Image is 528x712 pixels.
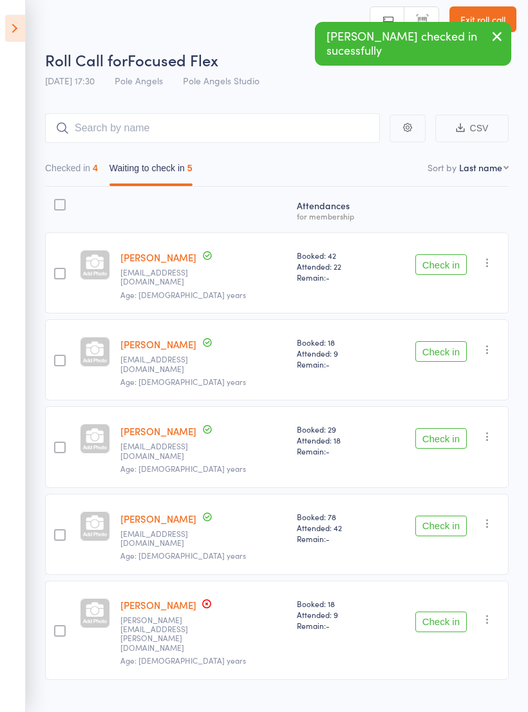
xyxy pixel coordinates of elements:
[449,6,516,32] a: Exit roll call
[115,74,163,87] span: Pole Angels
[120,598,196,612] a: [PERSON_NAME]
[435,115,509,142] button: CSV
[45,49,127,70] span: Roll Call for
[415,612,467,632] button: Check in
[120,268,204,286] small: samanthagcabot@gmail.com
[292,192,380,227] div: Atten­dances
[120,355,204,373] small: emilyforden012@gmail.com
[297,609,375,620] span: Attended: 9
[297,522,375,533] span: Attended: 42
[315,22,511,66] div: [PERSON_NAME] checked in sucessfully
[120,289,246,300] span: Age: [DEMOGRAPHIC_DATA] years
[109,156,193,186] button: Waiting to check in5
[120,463,246,474] span: Age: [DEMOGRAPHIC_DATA] years
[297,212,375,220] div: for membership
[120,376,246,387] span: Age: [DEMOGRAPHIC_DATA] years
[297,261,375,272] span: Attended: 22
[415,516,467,536] button: Check in
[120,512,196,525] a: [PERSON_NAME]
[415,254,467,275] button: Check in
[297,359,375,370] span: Remain:
[183,74,259,87] span: Pole Angels Studio
[415,428,467,449] button: Check in
[120,655,246,666] span: Age: [DEMOGRAPHIC_DATA] years
[326,533,330,544] span: -
[297,620,375,631] span: Remain:
[326,445,330,456] span: -
[93,163,98,173] div: 4
[297,348,375,359] span: Attended: 9
[120,529,204,548] small: chantellejadeveitch24@gmail.com
[297,533,375,544] span: Remain:
[187,163,193,173] div: 5
[326,272,330,283] span: -
[297,250,375,261] span: Booked: 42
[120,550,246,561] span: Age: [DEMOGRAPHIC_DATA] years
[297,435,375,445] span: Attended: 18
[297,337,375,348] span: Booked: 18
[45,156,98,186] button: Checked in4
[326,620,330,631] span: -
[297,598,375,609] span: Booked: 18
[326,359,330,370] span: -
[120,424,196,438] a: [PERSON_NAME]
[120,250,196,264] a: [PERSON_NAME]
[45,74,95,87] span: [DATE] 17:30
[120,442,204,460] small: chloemcpartland@gmail.com
[120,337,196,351] a: [PERSON_NAME]
[297,445,375,456] span: Remain:
[297,511,375,522] span: Booked: 78
[297,424,375,435] span: Booked: 29
[415,341,467,362] button: Check in
[127,49,218,70] span: Focused Flex
[120,615,204,653] small: Gabrielle.weier@gmail.com
[297,272,375,283] span: Remain:
[459,161,502,174] div: Last name
[428,161,457,174] label: Sort by
[45,113,380,143] input: Search by name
